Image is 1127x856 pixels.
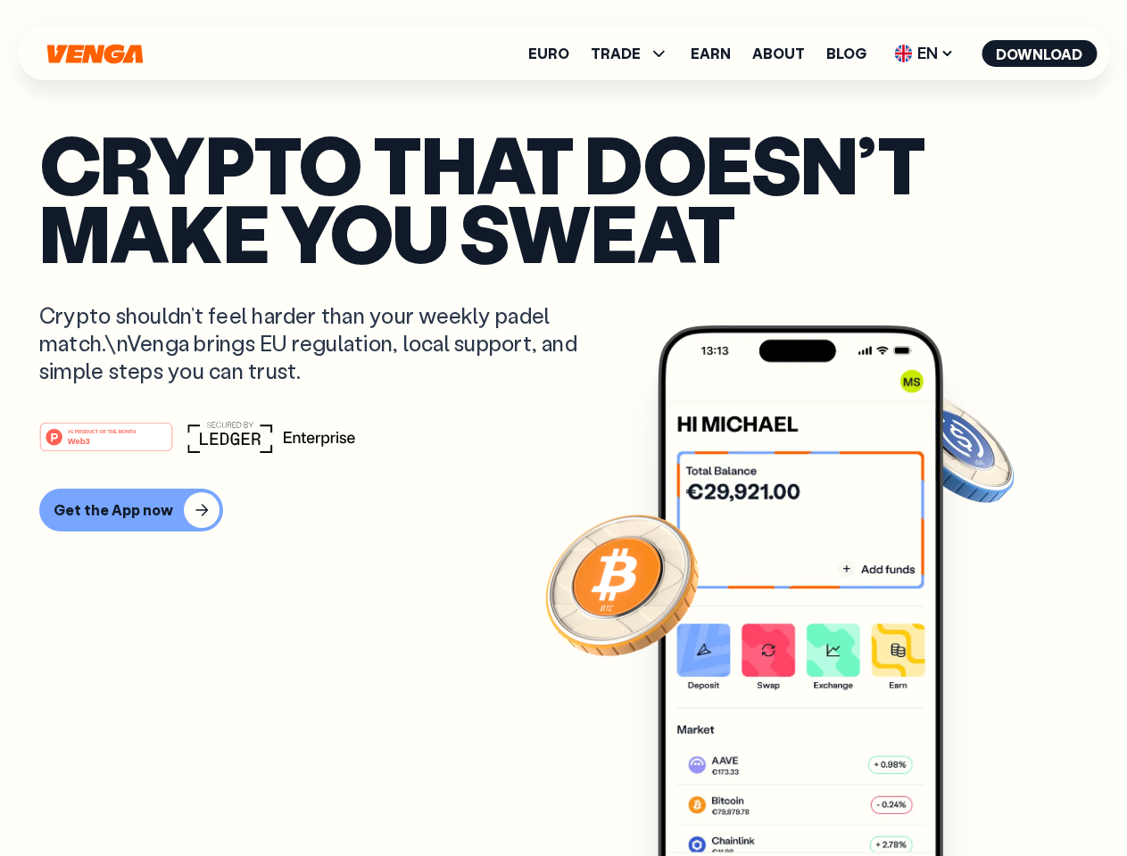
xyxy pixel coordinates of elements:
button: Get the App now [39,489,223,531]
a: Get the App now [39,489,1088,531]
img: Bitcoin [542,504,702,664]
a: Blog [826,46,866,61]
p: Crypto that doesn’t make you sweat [39,129,1088,266]
img: USDC coin [890,383,1018,512]
span: TRADE [591,43,669,64]
button: Download [982,40,1097,67]
tspan: Web3 [68,435,90,445]
img: flag-uk [894,45,912,62]
span: EN [888,39,960,68]
a: Earn [691,46,731,61]
a: Euro [528,46,569,61]
svg: Home [45,44,145,64]
a: About [752,46,805,61]
tspan: #1 PRODUCT OF THE MONTH [68,428,136,433]
div: Get the App now [54,501,173,519]
span: TRADE [591,46,641,61]
a: #1 PRODUCT OF THE MONTHWeb3 [39,432,173,456]
p: Crypto shouldn’t feel harder than your weekly padel match.\nVenga brings EU regulation, local sup... [39,301,603,385]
